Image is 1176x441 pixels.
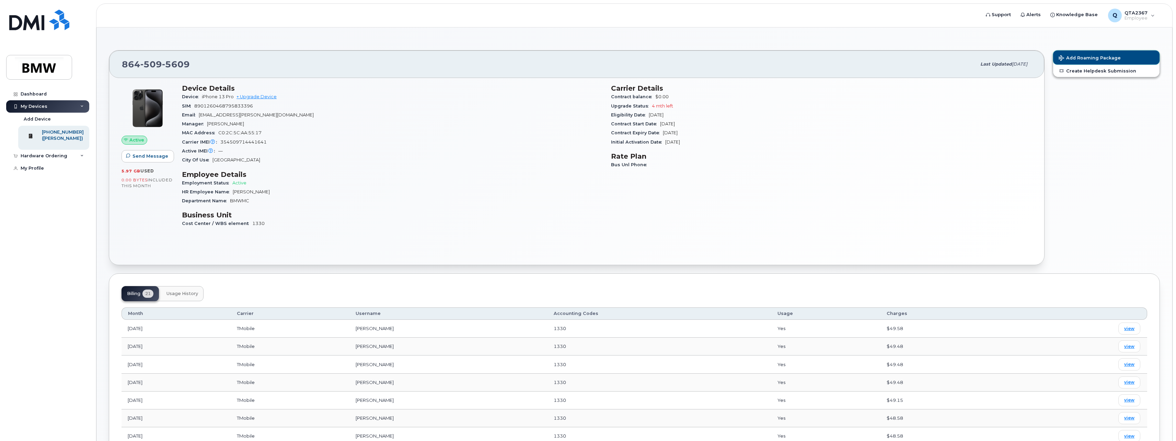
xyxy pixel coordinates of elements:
td: [PERSON_NAME] [349,392,547,409]
a: Create Helpdesk Submission [1053,65,1160,77]
span: Contract Start Date [611,121,660,126]
span: 354509714441641 [220,139,267,145]
td: TMobile [231,355,349,373]
span: 8901260468795833396 [194,103,253,109]
th: Usage [771,307,880,320]
span: 1330 [554,326,566,331]
td: TMobile [231,338,349,355]
span: view [1124,326,1134,332]
span: view [1124,343,1134,350]
iframe: Messenger Launcher [1146,411,1171,436]
div: $49.48 [887,379,1004,386]
span: Last updated [980,61,1012,67]
span: 4 mth left [652,103,673,109]
span: Initial Activation Date [611,139,665,145]
td: Yes [771,374,880,392]
a: + Upgrade Device [237,94,277,99]
span: 1330 [554,397,566,403]
td: TMobile [231,409,349,427]
span: Usage History [166,291,198,296]
th: Carrier [231,307,349,320]
span: [PERSON_NAME] [233,189,270,194]
span: 1330 [554,380,566,385]
span: [DATE] [663,130,678,135]
span: Upgrade Status [611,103,652,109]
th: Charges [880,307,1010,320]
h3: Employee Details [182,170,603,179]
span: 864 [122,59,190,69]
td: [PERSON_NAME] [349,355,547,373]
button: Add Roaming Package [1053,50,1160,65]
img: iPhone_15_Pro_Black.png [127,88,168,129]
span: [EMAIL_ADDRESS][PERSON_NAME][DOMAIN_NAME] [199,112,314,117]
a: view [1118,412,1140,424]
span: 0.00 Bytes [122,178,148,182]
span: Contract balance [611,94,655,99]
div: $49.48 [887,343,1004,350]
div: $49.48 [887,361,1004,368]
span: 1330 [554,362,566,367]
div: $48.58 [887,433,1004,439]
span: Active [232,180,246,185]
span: Send Message [132,153,168,159]
th: Month [122,307,231,320]
span: [PERSON_NAME] [207,121,244,126]
span: [GEOGRAPHIC_DATA] [212,157,260,162]
td: Yes [771,320,880,338]
td: [DATE] [122,392,231,409]
td: [PERSON_NAME] [349,338,547,355]
span: view [1124,397,1134,403]
a: view [1118,340,1140,352]
h3: Business Unit [182,211,603,219]
span: C0:2C:5C:AA:55:17 [218,130,262,135]
td: [PERSON_NAME] [349,320,547,338]
span: used [140,168,154,173]
span: Active IMEI [182,148,218,154]
th: Accounting Codes [547,307,771,320]
td: [DATE] [122,409,231,427]
a: view [1118,323,1140,335]
td: TMobile [231,320,349,338]
span: 509 [140,59,162,69]
a: view [1118,394,1140,406]
a: view [1118,358,1140,370]
span: view [1124,433,1134,439]
h3: Rate Plan [611,152,1032,160]
td: [DATE] [122,374,231,392]
td: [PERSON_NAME] [349,374,547,392]
span: [DATE] [665,139,680,145]
div: $49.15 [887,397,1004,404]
span: 1330 [554,415,566,421]
span: Add Roaming Package [1059,55,1121,62]
span: [DATE] [660,121,675,126]
th: Username [349,307,547,320]
td: [DATE] [122,320,231,338]
span: iPhone 13 Pro [202,94,234,99]
span: HR Employee Name [182,189,233,194]
span: view [1124,415,1134,421]
h3: Carrier Details [611,84,1032,92]
span: Employment Status [182,180,232,185]
span: Email [182,112,199,117]
span: Carrier IMEI [182,139,220,145]
span: MAC Address [182,130,218,135]
span: 1330 [554,433,566,439]
td: [DATE] [122,355,231,373]
span: Department Name [182,198,230,203]
h3: Device Details [182,84,603,92]
span: BMWMC [230,198,249,203]
span: Device [182,94,202,99]
div: $48.58 [887,415,1004,421]
td: [PERSON_NAME] [349,409,547,427]
td: Yes [771,392,880,409]
span: SIM [182,103,194,109]
span: view [1124,379,1134,385]
a: view [1118,376,1140,388]
span: [DATE] [1012,61,1027,67]
span: 1330 [554,343,566,349]
span: [DATE] [649,112,664,117]
span: Contract Expiry Date [611,130,663,135]
span: Cost Center / WBS element [182,221,252,226]
td: Yes [771,355,880,373]
td: Yes [771,409,880,427]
